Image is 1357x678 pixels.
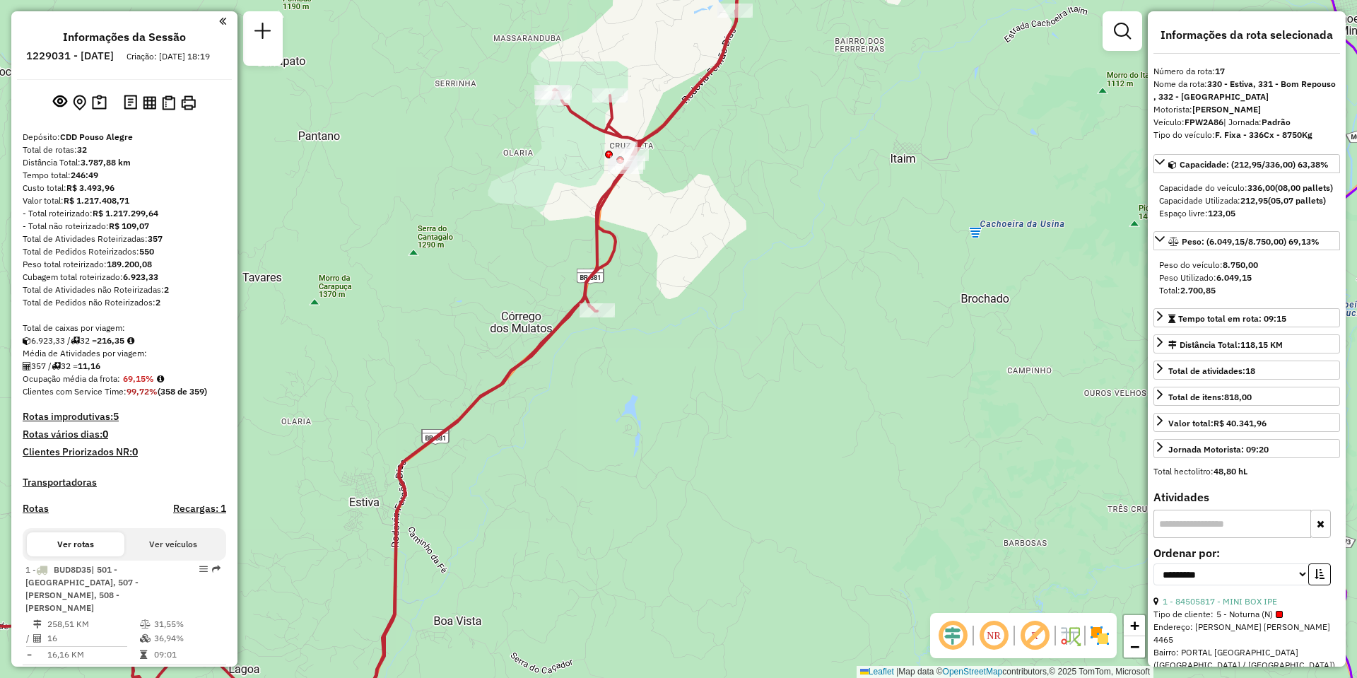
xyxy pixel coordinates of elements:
[1153,116,1340,129] div: Veículo:
[857,666,1153,678] div: Map data © contributors,© 2025 TomTom, Microsoft
[23,144,226,156] div: Total de rotas:
[1192,104,1261,115] strong: [PERSON_NAME]
[97,335,124,346] strong: 216,35
[1124,636,1145,657] a: Zoom out
[23,428,226,440] h4: Rotas vários dias:
[158,386,207,397] strong: (358 de 359)
[23,284,226,296] div: Total de Atividades não Roteirizadas:
[78,361,100,371] strong: 11,16
[23,386,127,397] span: Clientes com Service Time:
[1153,646,1340,672] div: Bairro: PORTAL [GEOGRAPHIC_DATA] ([GEOGRAPHIC_DATA] / [GEOGRAPHIC_DATA])
[23,233,226,245] div: Total de Atividades Roteirizadas:
[77,144,87,155] strong: 32
[1268,195,1326,206] strong: (05,07 pallets)
[1275,182,1333,193] strong: (08,00 pallets)
[1185,117,1223,127] strong: FPW2A86
[1153,465,1340,478] div: Total hectolitro:
[1262,117,1291,127] strong: Padrão
[25,631,33,645] td: /
[140,634,151,643] i: % de utilização da cubagem
[1153,621,1340,646] div: Endereço: [PERSON_NAME] [PERSON_NAME] 4465
[1224,392,1252,402] strong: 818,00
[47,631,139,645] td: 16
[1168,443,1269,456] div: Jornada Motorista: 09:20
[1168,391,1252,404] div: Total de itens:
[70,92,89,114] button: Centralizar mapa no depósito ou ponto de apoio
[1153,439,1340,458] a: Jornada Motorista: 09:20
[64,195,129,206] strong: R$ 1.217.408,71
[1153,78,1340,103] div: Nome da rota:
[1240,195,1268,206] strong: 212,95
[1240,339,1283,350] span: 118,15 KM
[1018,619,1052,653] span: Exibir rótulo
[1159,194,1334,207] div: Capacidade Utilizada:
[54,564,91,575] span: BUD8D35
[1153,491,1340,504] h4: Atividades
[1159,207,1334,220] div: Espaço livre:
[23,258,226,271] div: Peso total roteirizado:
[23,446,226,458] h4: Clientes Priorizados NR:
[1215,129,1312,140] strong: F. Fixa - 336Cx - 8750Kg
[23,337,31,345] i: Cubagem total roteirizado
[71,337,80,345] i: Total de rotas
[1153,387,1340,406] a: Total de itens:818,00
[1223,117,1291,127] span: | Jornada:
[199,565,208,573] em: Opções
[1163,596,1277,607] a: 1 - 84505817 - MINI BOX IPE
[107,259,152,269] strong: 189.200,08
[1168,339,1283,351] div: Distância Total:
[23,156,226,169] div: Distância Total:
[23,194,226,207] div: Valor total:
[1153,78,1336,102] strong: 330 - Estiva, 331 - Bom Repouso , 332 - [GEOGRAPHIC_DATA]
[249,17,277,49] a: Nova sessão e pesquisa
[47,617,139,631] td: 258,51 KM
[155,297,160,308] strong: 2
[1108,17,1136,45] a: Exibir filtros
[93,208,158,218] strong: R$ 1.217.299,64
[23,169,226,182] div: Tempo total:
[123,271,158,282] strong: 6.923,33
[1153,65,1340,78] div: Número da rota:
[860,667,894,677] a: Leaflet
[23,207,226,220] div: - Total roteirizado:
[140,650,147,659] i: Tempo total em rota
[1088,624,1111,647] img: Exibir/Ocultar setores
[1208,208,1235,218] strong: 123,05
[1223,259,1258,270] strong: 8.750,00
[23,362,31,370] i: Total de Atividades
[148,233,163,244] strong: 357
[1153,413,1340,432] a: Valor total:R$ 40.341,96
[1214,418,1267,428] strong: R$ 40.341,96
[23,347,226,360] div: Média de Atividades por viagem:
[1182,236,1320,247] span: Peso: (6.049,15/8.750,00) 69,13%
[1059,624,1081,647] img: Fluxo de ruas
[23,334,226,347] div: 6.923,33 / 32 =
[139,246,154,257] strong: 550
[23,411,226,423] h4: Rotas improdutivas:
[50,91,70,114] button: Exibir sessão original
[23,182,226,194] div: Custo total:
[23,220,226,233] div: - Total não roteirizado:
[1130,638,1139,655] span: −
[113,410,119,423] strong: 5
[153,631,221,645] td: 36,94%
[1247,182,1275,193] strong: 336,00
[52,362,61,370] i: Total de rotas
[23,322,226,334] div: Total de caixas por viagem:
[121,92,140,114] button: Logs desbloquear sessão
[1153,154,1340,173] a: Capacidade: (212,95/336,00) 63,38%
[71,170,98,180] strong: 246:49
[173,503,226,515] h4: Recargas: 1
[23,503,49,515] a: Rotas
[219,13,226,29] a: Clique aqui para minimizar o painel
[1159,259,1258,270] span: Peso do veículo:
[1216,608,1283,621] span: 5 - Noturna (N)
[157,375,164,383] em: Média calculada utilizando a maior ocupação (%Peso ou %Cubagem) de cada rota da sessão. Rotas cro...
[1153,608,1340,621] div: Tipo de cliente:
[25,564,139,613] span: 1 -
[121,50,216,63] div: Criação: [DATE] 18:19
[23,271,226,284] div: Cubagem total roteirizado:
[1159,182,1334,194] div: Capacidade do veículo:
[164,284,169,295] strong: 2
[127,337,134,345] i: Meta Caixas/viagem: 197,90 Diferença: 18,45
